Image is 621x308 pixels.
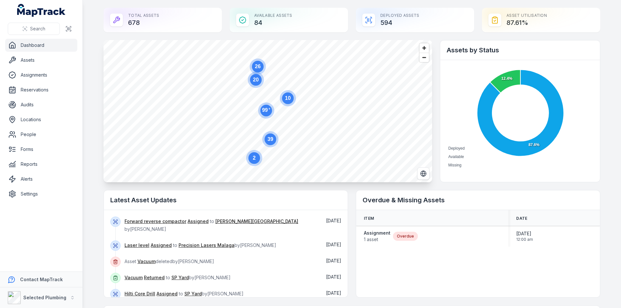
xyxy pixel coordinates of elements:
[326,242,341,247] span: [DATE]
[5,158,77,171] a: Reports
[5,69,77,81] a: Assignments
[125,291,155,297] a: Hilti Core Drill
[516,216,527,221] span: Date
[326,242,341,247] time: 8/18/2025, 8:26:14 AM
[268,107,270,111] tspan: +
[125,218,186,225] a: Forward reverse compactor
[285,95,291,101] text: 10
[447,46,594,55] h2: Assets by Status
[326,218,341,223] span: [DATE]
[326,274,341,280] span: [DATE]
[125,259,214,264] span: Asset deleted by [PERSON_NAME]
[171,274,189,281] a: SP Yard
[125,218,298,232] span: to by [PERSON_NAME]
[5,39,77,52] a: Dashboard
[393,232,418,241] div: Overdue
[516,230,533,237] span: [DATE]
[125,291,244,296] span: to by [PERSON_NAME]
[30,26,45,32] span: Search
[5,143,77,156] a: Forms
[417,167,430,180] button: Switch to Satellite View
[326,218,341,223] time: 8/18/2025, 8:27:27 AM
[262,107,270,113] text: 99
[364,216,374,221] span: Item
[255,64,261,69] text: 26
[364,230,390,236] strong: Assignment
[5,83,77,96] a: Reservations
[188,218,209,225] a: Assigned
[125,242,149,249] a: Laser level
[144,274,165,281] a: Returned
[516,237,533,242] span: 12:00 am
[125,274,143,281] a: Vacuum
[516,230,533,242] time: 7/31/2025, 12:00:00 AM
[5,54,77,67] a: Assets
[326,290,341,296] time: 8/14/2025, 11:03:53 AM
[5,173,77,186] a: Alerts
[364,230,390,243] a: Assignment1 asset
[448,146,465,151] span: Deployed
[326,274,341,280] time: 8/15/2025, 1:09:38 PM
[5,187,77,200] a: Settings
[151,242,172,249] a: Assigned
[363,196,594,205] h2: Overdue & Missing Assets
[448,154,464,159] span: Available
[326,290,341,296] span: [DATE]
[5,128,77,141] a: People
[17,4,66,17] a: MapTrack
[23,295,66,300] strong: Selected Plumbing
[448,163,462,167] span: Missing
[419,43,429,53] button: Zoom in
[184,291,202,297] a: SP Yard
[215,218,298,225] a: [PERSON_NAME][GEOGRAPHIC_DATA]
[253,77,259,82] text: 20
[103,40,432,182] canvas: Map
[125,242,276,248] span: to by [PERSON_NAME]
[253,155,256,161] text: 2
[419,53,429,62] button: Zoom out
[110,196,341,205] h2: Latest Asset Updates
[179,242,234,249] a: Precision Lasers Malaga
[157,291,178,297] a: Assigned
[125,275,231,280] span: to by [PERSON_NAME]
[20,277,63,282] strong: Contact MapTrack
[267,136,273,142] text: 39
[137,258,156,265] a: Vacuum
[8,23,60,35] button: Search
[5,113,77,126] a: Locations
[364,236,390,243] span: 1 asset
[326,258,341,263] span: [DATE]
[326,258,341,263] time: 8/15/2025, 1:09:48 PM
[5,98,77,111] a: Audits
